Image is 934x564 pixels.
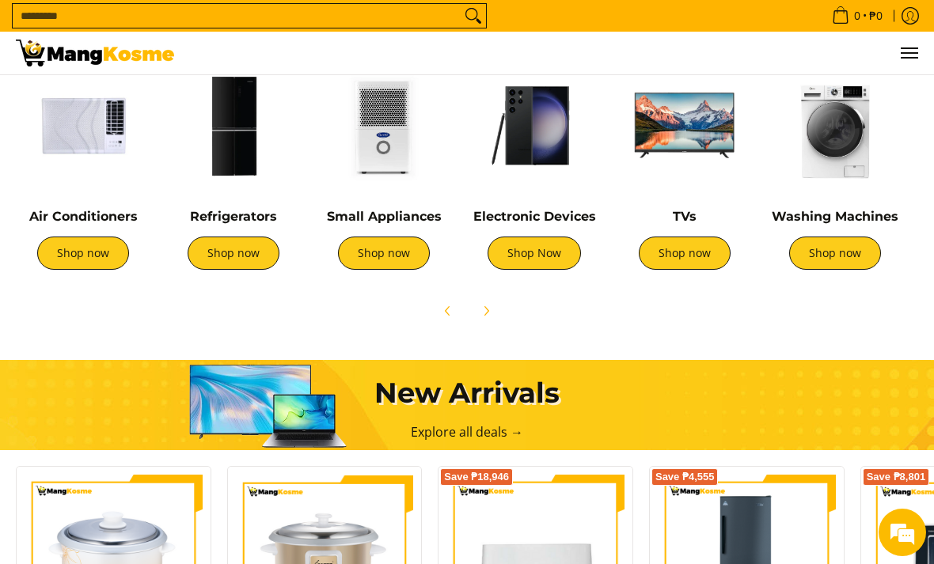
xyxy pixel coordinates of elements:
[188,237,279,270] a: Shop now
[469,293,503,328] button: Next
[473,209,596,224] a: Electronic Devices
[867,10,885,21] span: ₱0
[16,59,150,193] img: Air Conditioners
[411,423,523,441] a: Explore all deals →
[655,472,715,482] span: Save ₱4,555
[16,40,174,66] img: Mang Kosme: Your Home Appliances Warehouse Sale Partner!
[338,237,430,270] a: Shop now
[673,209,697,224] a: TVs
[317,59,451,193] img: Small Appliances
[29,209,138,224] a: Air Conditioners
[867,472,926,482] span: Save ₱8,801
[190,32,918,74] ul: Customer Navigation
[852,10,863,21] span: 0
[772,209,898,224] a: Washing Machines
[639,237,731,270] a: Shop now
[617,59,752,193] img: TVs
[166,59,301,193] img: Refrigerators
[461,4,486,28] button: Search
[190,32,918,74] nav: Main Menu
[431,293,465,328] button: Previous
[467,59,602,193] img: Electronic Devices
[899,32,918,74] button: Menu
[827,7,887,25] span: •
[768,59,902,193] img: Washing Machines
[789,237,881,270] a: Shop now
[444,472,509,482] span: Save ₱18,946
[488,237,581,270] a: Shop Now
[190,209,277,224] a: Refrigerators
[327,209,442,224] a: Small Appliances
[37,237,129,270] a: Shop now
